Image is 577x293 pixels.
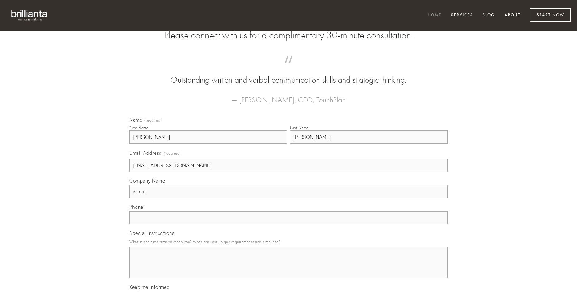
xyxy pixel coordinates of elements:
[139,62,438,86] blockquote: Outstanding written and verbal communication skills and strategic thinking.
[501,10,525,21] a: About
[129,125,148,130] div: First Name
[424,10,446,21] a: Home
[129,150,161,156] span: Email Address
[144,119,162,122] span: (required)
[129,237,448,246] p: What is the best time to reach you? What are your unique requirements and timelines?
[129,204,143,210] span: Phone
[6,6,53,24] img: brillianta - research, strategy, marketing
[129,230,174,236] span: Special Instructions
[447,10,477,21] a: Services
[139,86,438,106] figcaption: — [PERSON_NAME], CEO, TouchPlan
[139,62,438,74] span: “
[164,149,181,158] span: (required)
[129,29,448,41] h2: Please connect with us for a complimentary 30-minute consultation.
[290,125,309,130] div: Last Name
[478,10,499,21] a: Blog
[129,284,170,290] span: Keep me informed
[129,117,142,123] span: Name
[129,178,165,184] span: Company Name
[530,8,571,22] a: Start Now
